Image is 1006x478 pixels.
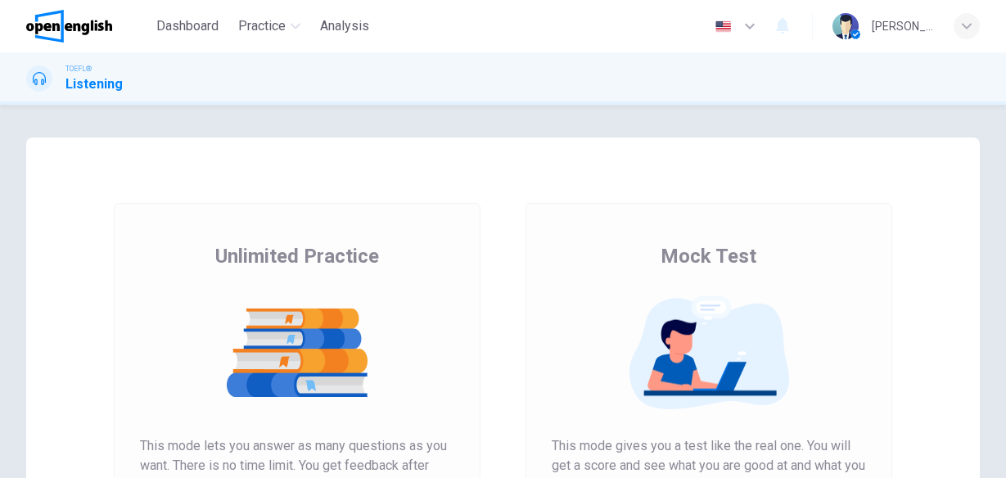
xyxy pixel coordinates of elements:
[156,16,219,36] span: Dashboard
[238,16,286,36] span: Practice
[320,16,369,36] span: Analysis
[65,74,123,94] h1: Listening
[872,16,934,36] div: [PERSON_NAME]
[65,63,92,74] span: TOEFL®
[661,243,756,269] span: Mock Test
[150,11,225,41] button: Dashboard
[232,11,307,41] button: Practice
[215,243,379,269] span: Unlimited Practice
[713,20,733,33] img: en
[314,11,376,41] button: Analysis
[26,10,112,43] img: OpenEnglish logo
[832,13,859,39] img: Profile picture
[26,10,150,43] a: OpenEnglish logo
